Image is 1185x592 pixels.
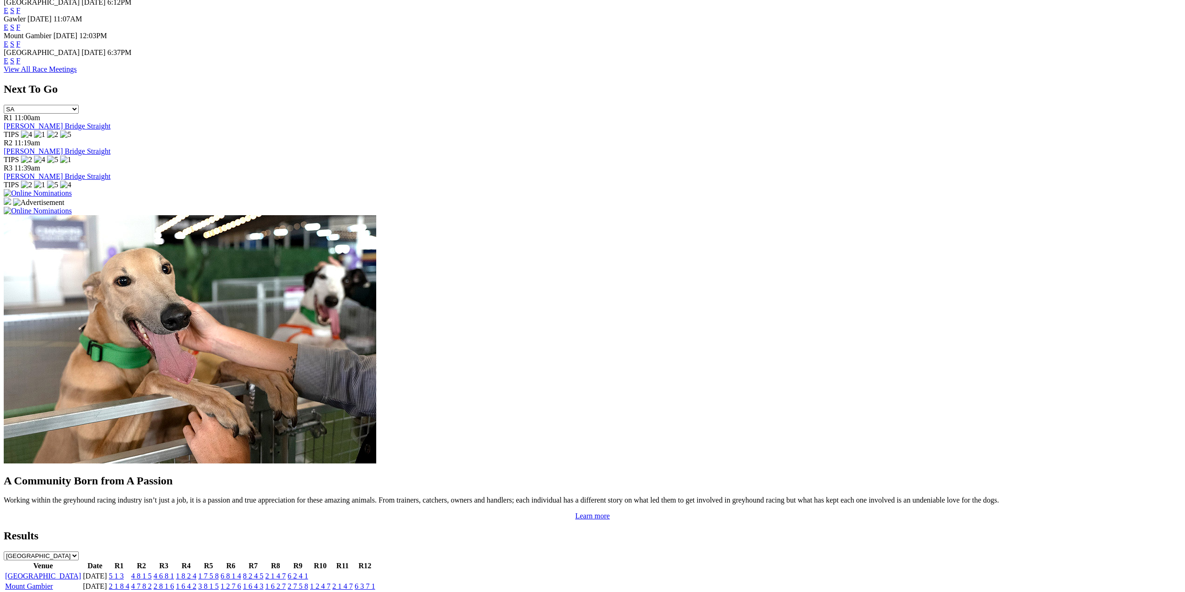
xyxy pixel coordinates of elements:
[4,57,8,65] a: E
[10,57,14,65] a: S
[34,130,45,139] img: 1
[4,147,110,155] a: [PERSON_NAME] Bridge Straight
[4,83,1181,95] h2: Next To Go
[109,572,124,580] a: 5 1 3
[243,572,264,580] a: 8 2 4 5
[287,561,309,571] th: R9
[4,215,376,463] img: Westy_Cropped.jpg
[108,48,132,56] span: 6:37PM
[54,15,82,23] span: 11:07AM
[108,561,130,571] th: R1
[4,7,8,14] a: E
[4,48,80,56] span: [GEOGRAPHIC_DATA]
[10,40,14,48] a: S
[60,156,71,164] img: 1
[4,530,1181,542] h2: Results
[4,15,26,23] span: Gawler
[4,496,1181,504] p: Working within the greyhound racing industry isn’t just a job, it is a passion and true appreciat...
[4,130,19,138] span: TIPS
[5,561,81,571] th: Venue
[82,561,108,571] th: Date
[4,65,77,73] a: View All Race Meetings
[4,32,52,40] span: Mount Gambier
[4,114,13,122] span: R1
[16,40,20,48] a: F
[60,130,71,139] img: 5
[82,572,108,581] td: [DATE]
[5,572,81,580] a: [GEOGRAPHIC_DATA]
[34,156,45,164] img: 4
[154,582,174,590] a: 2 8 1 6
[221,582,241,590] a: 1 2 7 6
[4,172,110,180] a: [PERSON_NAME] Bridge Straight
[4,156,19,163] span: TIPS
[109,582,129,590] a: 2 1 8 4
[21,181,32,189] img: 2
[47,130,58,139] img: 2
[4,197,11,205] img: 15187_Greyhounds_GreysPlayCentral_Resize_SA_WebsiteBanner_300x115_2025.jpg
[176,582,196,590] a: 1 6 4 2
[131,572,152,580] a: 4 8 1 5
[13,198,64,207] img: Advertisement
[575,512,609,520] a: Learn more
[16,23,20,31] a: F
[21,156,32,164] img: 2
[243,582,264,590] a: 1 6 4 3
[14,114,40,122] span: 11:00am
[288,582,308,590] a: 2 7 5 8
[4,23,8,31] a: E
[131,561,152,571] th: R2
[60,181,71,189] img: 4
[10,7,14,14] a: S
[221,572,241,580] a: 6 8 1 4
[243,561,264,571] th: R7
[198,561,219,571] th: R5
[79,32,107,40] span: 12:03PM
[198,572,219,580] a: 1 7 5 8
[198,582,219,590] a: 3 8 1 5
[354,561,376,571] th: R12
[288,572,308,580] a: 6 2 4 1
[310,582,331,590] a: 1 2 4 7
[265,561,286,571] th: R8
[332,561,353,571] th: R11
[4,181,19,189] span: TIPS
[220,561,242,571] th: R6
[10,23,14,31] a: S
[5,582,53,590] a: Mount Gambier
[4,164,13,172] span: R3
[82,582,108,591] td: [DATE]
[27,15,52,23] span: [DATE]
[4,207,72,215] img: Online Nominations
[4,189,72,197] img: Online Nominations
[14,139,40,147] span: 11:19am
[265,582,286,590] a: 1 6 2 7
[4,475,1181,487] h2: A Community Born from A Passion
[153,561,175,571] th: R3
[16,57,20,65] a: F
[176,561,197,571] th: R4
[4,40,8,48] a: E
[34,181,45,189] img: 1
[355,582,375,590] a: 6 3 7 1
[47,156,58,164] img: 5
[176,572,196,580] a: 1 8 2 4
[131,582,152,590] a: 4 7 8 2
[21,130,32,139] img: 4
[154,572,174,580] a: 4 6 8 1
[16,7,20,14] a: F
[14,164,40,172] span: 11:39am
[81,48,106,56] span: [DATE]
[310,561,331,571] th: R10
[265,572,286,580] a: 2 1 4 7
[54,32,78,40] span: [DATE]
[4,122,110,130] a: [PERSON_NAME] Bridge Straight
[4,139,13,147] span: R2
[47,181,58,189] img: 5
[332,582,353,590] a: 2 1 4 7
